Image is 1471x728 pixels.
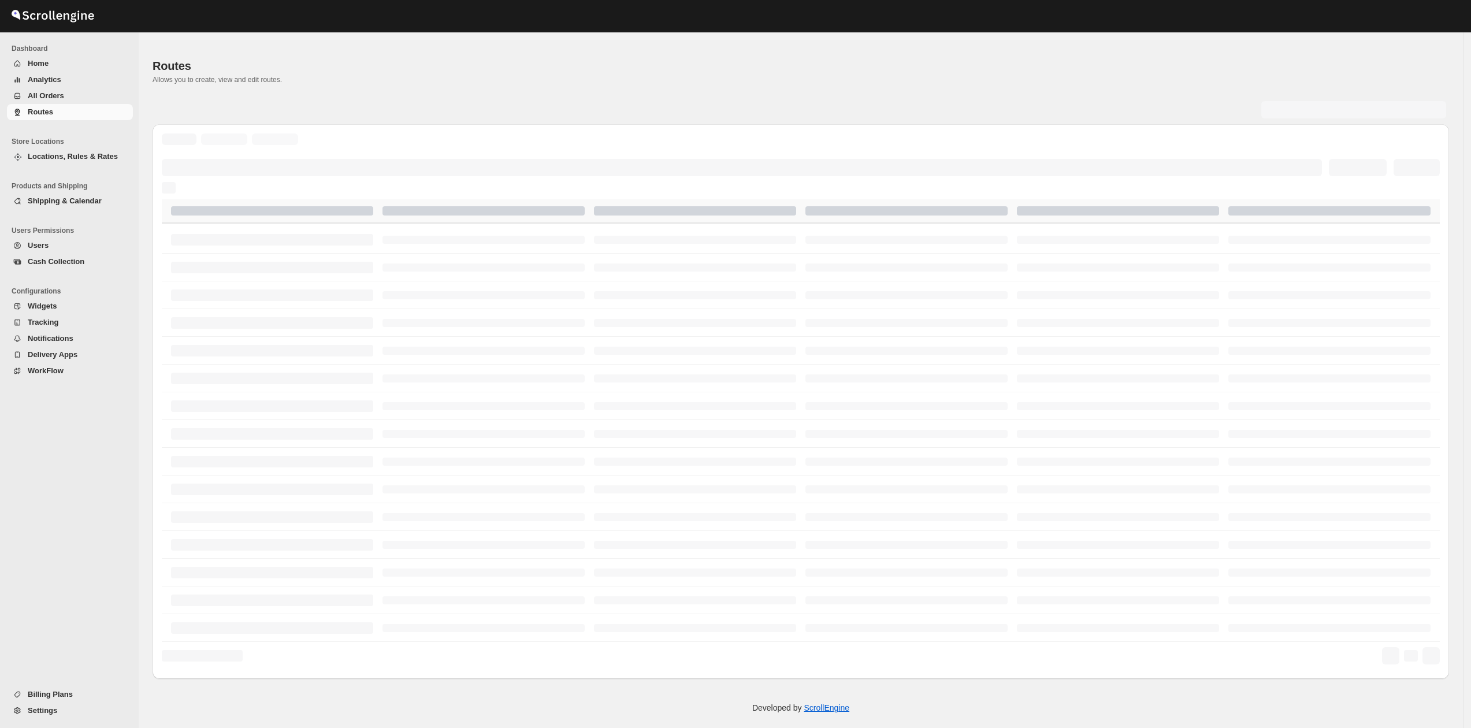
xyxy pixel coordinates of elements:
[28,75,61,84] span: Analytics
[28,196,102,205] span: Shipping & Calendar
[7,347,133,363] button: Delivery Apps
[28,334,73,343] span: Notifications
[7,237,133,254] button: Users
[7,104,133,120] button: Routes
[12,287,133,296] span: Configurations
[12,137,133,146] span: Store Locations
[28,241,49,250] span: Users
[12,226,133,235] span: Users Permissions
[28,257,84,266] span: Cash Collection
[7,148,133,165] button: Locations, Rules & Rates
[7,363,133,379] button: WorkFlow
[7,330,133,347] button: Notifications
[7,314,133,330] button: Tracking
[7,298,133,314] button: Widgets
[28,366,64,375] span: WorkFlow
[7,703,133,719] button: Settings
[7,193,133,209] button: Shipping & Calendar
[28,318,58,326] span: Tracking
[28,690,73,699] span: Billing Plans
[153,60,191,72] span: Routes
[7,55,133,72] button: Home
[28,706,57,715] span: Settings
[804,703,849,712] a: ScrollEngine
[28,107,53,116] span: Routes
[752,702,849,714] p: Developed by
[7,254,133,270] button: Cash Collection
[12,181,133,191] span: Products and Shipping
[28,91,64,100] span: All Orders
[153,75,1449,84] p: Allows you to create, view and edit routes.
[12,44,133,53] span: Dashboard
[28,350,77,359] span: Delivery Apps
[28,152,118,161] span: Locations, Rules & Rates
[7,88,133,104] button: All Orders
[28,59,49,68] span: Home
[7,72,133,88] button: Analytics
[7,686,133,703] button: Billing Plans
[28,302,57,310] span: Widgets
